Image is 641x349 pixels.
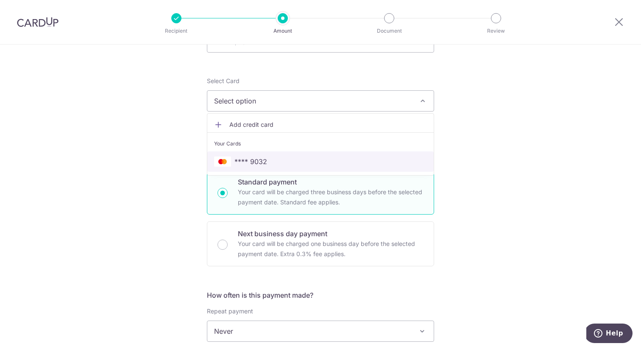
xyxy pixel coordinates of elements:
p: Your card will be charged one business day before the selected payment date. Extra 0.3% fee applies. [238,239,424,259]
img: MASTERCARD [214,156,231,167]
h5: How often is this payment made? [207,290,434,300]
p: Recipient [145,27,208,35]
a: Add credit card [207,117,434,132]
button: Select option [207,90,434,112]
iframe: Opens a widget where you can find more information [586,324,633,345]
p: Document [358,27,421,35]
ul: Select option [207,113,434,176]
p: Standard payment [238,177,424,187]
p: Review [465,27,527,35]
p: Your card will be charged three business days before the selected payment date. Standard fee appl... [238,187,424,207]
span: translation missing: en.payables.payment_networks.credit_card.summary.labels.select_card [207,77,240,84]
span: Add credit card [229,120,427,129]
label: Repeat payment [207,307,253,315]
img: CardUp [17,17,59,27]
p: Next business day payment [238,229,424,239]
p: Amount [251,27,314,35]
span: Never [207,321,434,342]
span: Never [207,321,434,341]
span: Your Cards [214,140,241,148]
span: Select option [214,96,412,106]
